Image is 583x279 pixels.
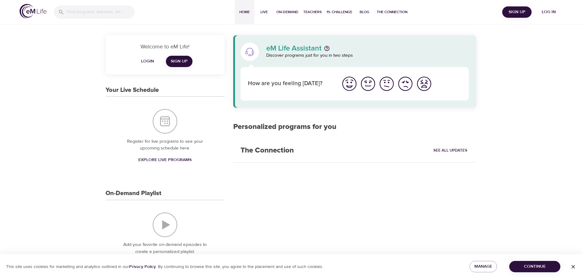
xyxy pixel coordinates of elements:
img: ok [378,75,395,92]
button: Continue [509,261,560,272]
span: Blog [357,9,372,15]
span: Live [257,9,271,15]
h2: The Connection [233,139,301,162]
button: Login [138,56,157,67]
img: logo [20,4,47,18]
img: good [360,75,376,92]
a: Privacy Policy [129,264,156,270]
a: Explore Live Programs [136,154,194,166]
span: Home [237,9,252,15]
p: eM Life Assistant [266,45,322,52]
p: Discover programs just for you in two steps [266,52,469,59]
button: I'm feeling good [359,74,377,93]
span: Continue [514,263,555,270]
span: On-Demand [276,9,298,15]
span: Explore Live Programs [138,156,192,164]
h2: Personalized programs for you [233,123,476,131]
span: Login [140,58,155,65]
p: Add your favorite on-demand episodes to create a personalized playlist. [118,241,212,255]
button: I'm feeling worst [415,74,433,93]
h3: Your Live Schedule [106,87,159,94]
input: Find programs, teachers, etc... [67,6,135,19]
button: Log in [534,6,563,18]
p: Welcome to eM Life! [113,43,217,51]
button: I'm feeling bad [396,74,415,93]
button: I'm feeling ok [377,74,396,93]
img: Your Live Schedule [153,109,177,134]
button: I'm feeling great [340,74,359,93]
button: Sign Up [502,6,532,18]
span: See All Updates [433,147,467,154]
img: worst [416,75,432,92]
span: 1% Challenge [327,9,352,15]
span: The Connection [377,9,407,15]
span: Teachers [303,9,322,15]
span: Sign Up [505,8,529,16]
p: Register for live programs to see your upcoming schedule here. [118,138,212,152]
img: bad [397,75,414,92]
h3: On-Demand Playlist [106,190,161,197]
a: See All Updates [432,146,469,155]
span: Manage [474,263,492,270]
span: Log in [536,8,561,16]
img: great [341,75,358,92]
img: On-Demand Playlist [153,213,177,237]
span: Sign Up [171,58,188,65]
p: How are you feeling [DATE]? [248,79,333,88]
img: eM Life Assistant [245,47,255,57]
button: Manage [469,261,497,272]
a: Sign Up [166,56,192,67]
